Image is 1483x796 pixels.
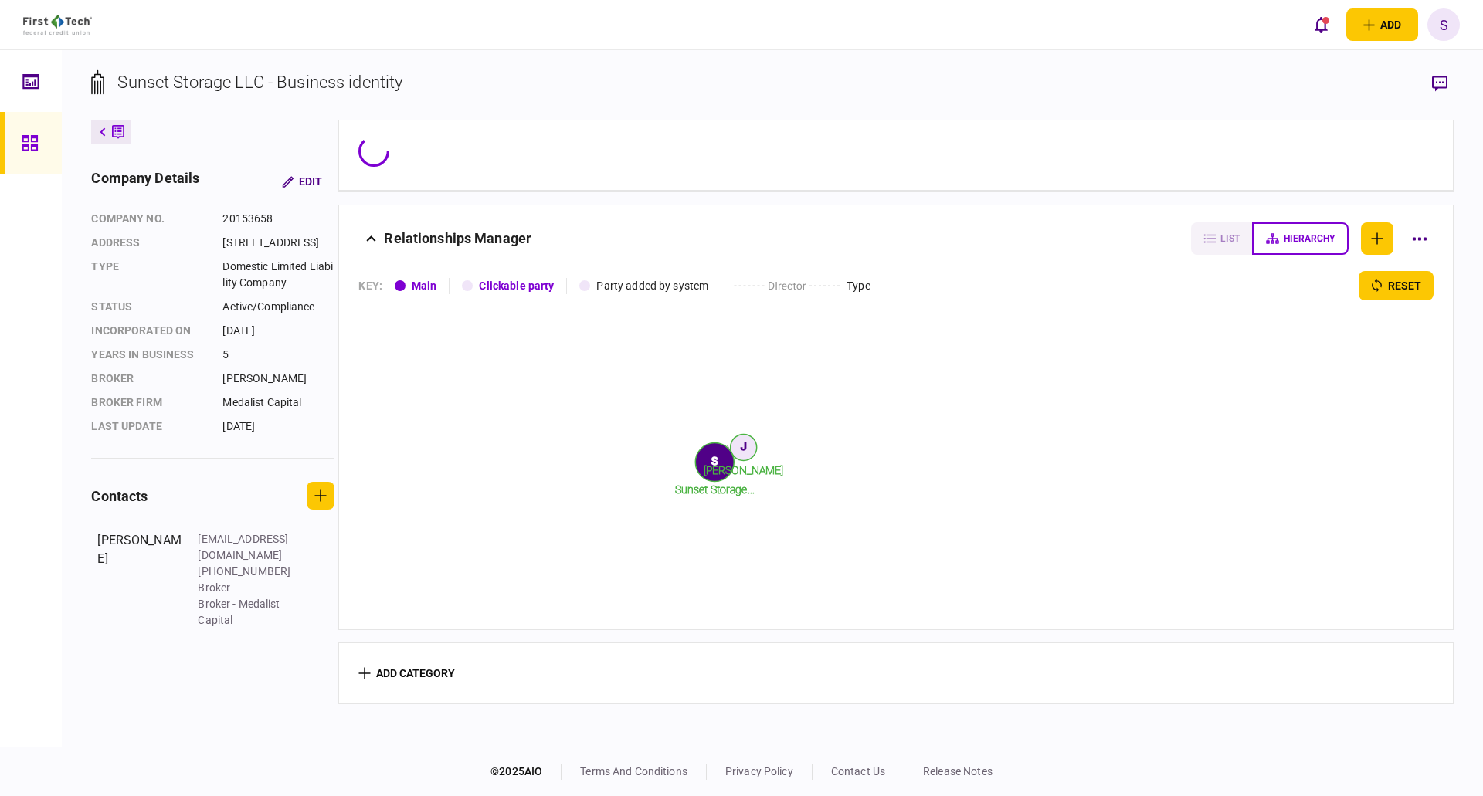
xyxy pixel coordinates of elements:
[222,259,334,291] div: Domestic Limited Liability Company
[91,395,207,411] div: broker firm
[580,765,687,777] a: terms and conditions
[1359,271,1434,300] button: reset
[675,483,755,496] tspan: Sunset Storage...
[198,531,298,564] div: [EMAIL_ADDRESS][DOMAIN_NAME]
[712,455,718,467] text: S
[91,259,207,291] div: Type
[91,418,207,435] div: last update
[1346,8,1418,41] button: open adding identity options
[1252,222,1349,255] button: hierarchy
[596,278,708,294] div: Party added by system
[270,168,334,195] button: Edit
[847,278,870,294] div: Type
[923,765,993,777] a: release notes
[358,667,455,679] button: add category
[23,15,92,35] img: client company logo
[222,323,334,339] div: [DATE]
[91,299,207,315] div: status
[222,347,334,363] div: 5
[198,564,298,580] div: [PHONE_NUMBER]
[91,347,207,363] div: years in business
[222,235,334,251] div: [STREET_ADDRESS]
[1220,233,1240,244] span: list
[222,395,334,411] div: Medalist Capital
[358,278,382,294] div: KEY :
[704,464,784,476] tspan: [PERSON_NAME]
[198,596,298,628] div: Broker - Medalist Capital
[412,278,437,294] div: Main
[222,418,334,435] div: [DATE]
[741,440,747,452] text: J
[831,765,885,777] a: contact us
[490,764,562,780] div: © 2025 AIO
[222,211,334,227] div: 20153658
[91,371,207,387] div: Broker
[479,278,554,294] div: Clickable party
[91,235,207,251] div: address
[198,580,298,596] div: Broker
[1284,233,1335,244] span: hierarchy
[117,69,402,95] div: Sunset Storage LLC - Business identity
[91,168,199,195] div: company details
[222,299,334,315] div: Active/Compliance
[91,486,148,506] div: contacts
[1305,8,1337,41] button: open notifications list
[97,531,182,628] div: [PERSON_NAME]
[222,371,334,387] div: [PERSON_NAME]
[384,222,531,255] div: Relationships Manager
[1427,8,1460,41] button: S
[91,323,207,339] div: incorporated on
[91,211,207,227] div: company no.
[1191,222,1252,255] button: list
[725,765,793,777] a: privacy policy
